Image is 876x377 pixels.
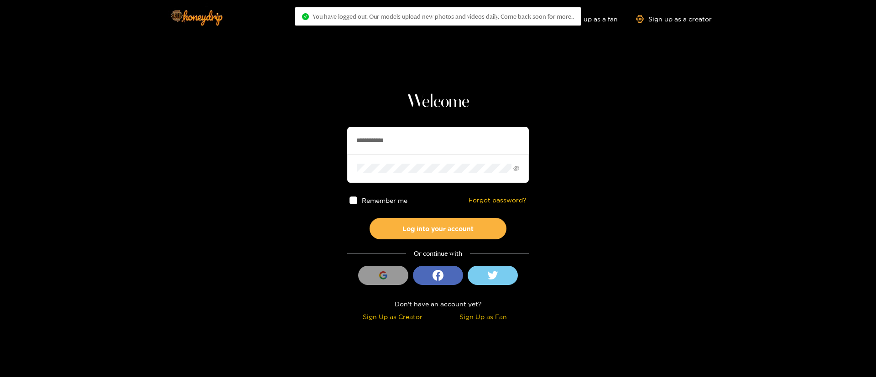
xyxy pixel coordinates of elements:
span: Remember me [362,197,407,204]
a: Sign up as a fan [555,15,618,23]
span: You have logged out. Our models upload new photos and videos daily. Come back soon for more.. [313,13,574,20]
a: Sign up as a creator [636,15,712,23]
div: Don't have an account yet? [347,299,529,309]
button: Log into your account [370,218,506,239]
a: Forgot password? [469,196,527,204]
div: Or continue with [347,248,529,259]
div: Sign Up as Fan [440,311,527,322]
h1: Welcome [347,91,529,113]
span: eye-invisible [513,165,519,171]
div: Sign Up as Creator [349,311,436,322]
span: check-circle [302,13,309,20]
